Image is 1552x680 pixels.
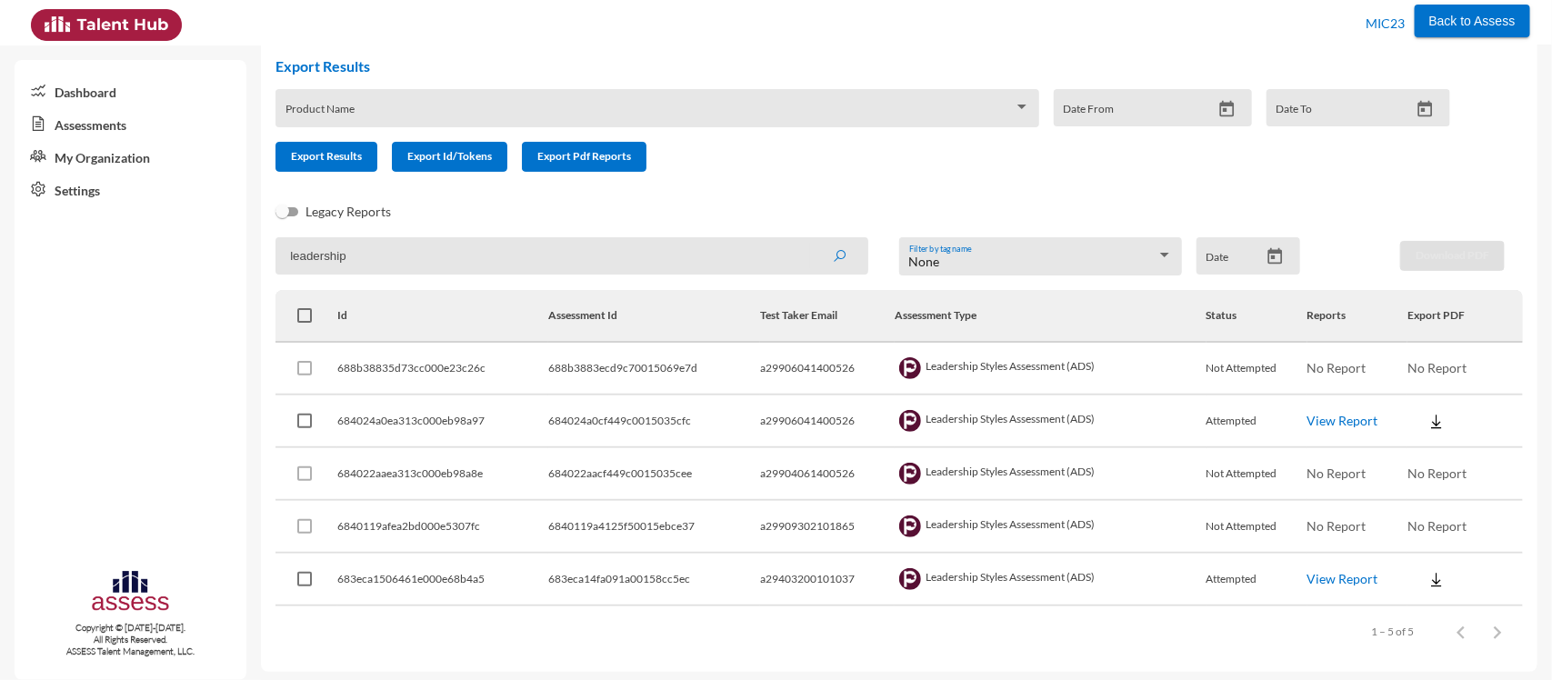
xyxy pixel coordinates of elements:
[1367,9,1406,38] p: MIC23
[909,254,940,269] span: None
[548,395,760,448] td: 684024a0cf449c0015035cfc
[895,448,1207,501] td: Leadership Styles Assessment (ADS)
[15,75,246,107] a: Dashboard
[337,448,548,501] td: 684022aaea313c000eb98a8e
[548,290,760,343] th: Assessment Id
[1207,290,1307,343] th: Status
[760,448,895,501] td: a29904061400526
[1443,614,1479,650] button: Previous page
[337,290,548,343] th: Id
[1400,241,1505,271] button: Download PDF
[407,149,492,163] span: Export Id/Tokens
[1429,14,1516,28] span: Back to Assess
[275,57,1465,75] h2: Export Results
[760,501,895,554] td: a29909302101865
[895,290,1207,343] th: Assessment Type
[1207,448,1307,501] td: Not Attempted
[1407,518,1467,534] span: No Report
[1371,625,1414,638] div: 1 – 5 of 5
[90,568,171,619] img: assesscompany-logo.png
[1207,554,1307,606] td: Attempted
[337,343,548,395] td: 688b38835d73cc000e23c26c
[760,290,895,343] th: Test Taker Email
[1307,360,1367,375] span: No Report
[1407,465,1467,481] span: No Report
[537,149,631,163] span: Export Pdf Reports
[15,173,246,205] a: Settings
[15,107,246,140] a: Assessments
[1407,360,1467,375] span: No Report
[15,140,246,173] a: My Organization
[1479,614,1516,650] button: Next page
[548,501,760,554] td: 6840119a4125f50015ebce37
[760,343,895,395] td: a29906041400526
[1409,100,1441,119] button: Open calendar
[895,343,1207,395] td: Leadership Styles Assessment (ADS)
[1259,247,1291,266] button: Open calendar
[337,554,548,606] td: 683eca1506461e000e68b4a5
[337,501,548,554] td: 6840119afea2bd000e5307fc
[291,149,362,163] span: Export Results
[548,554,760,606] td: 683eca14fa091a00158cc5ec
[1207,395,1307,448] td: Attempted
[1307,518,1367,534] span: No Report
[305,201,391,223] span: Legacy Reports
[1307,465,1367,481] span: No Report
[1207,343,1307,395] td: Not Attempted
[1207,501,1307,554] td: Not Attempted
[337,395,548,448] td: 684024a0ea313c000eb98a97
[760,395,895,448] td: a29906041400526
[548,448,760,501] td: 684022aacf449c0015035cee
[1407,290,1523,343] th: Export PDF
[1307,413,1378,428] a: View Report
[1416,248,1489,262] span: Download PDF
[392,142,507,172] button: Export Id/Tokens
[275,237,868,275] input: Search by name, token, assessment type, etc.
[548,343,760,395] td: 688b3883ecd9c70015069e7d
[1415,5,1530,37] button: Back to Assess
[15,622,246,657] p: Copyright © [DATE]-[DATE]. All Rights Reserved. ASSESS Talent Management, LLC.
[895,395,1207,448] td: Leadership Styles Assessment (ADS)
[275,142,377,172] button: Export Results
[1307,571,1378,586] a: View Report
[895,554,1207,606] td: Leadership Styles Assessment (ADS)
[760,554,895,606] td: a29403200101037
[1307,290,1408,343] th: Reports
[522,142,646,172] button: Export Pdf Reports
[1211,100,1243,119] button: Open calendar
[275,606,1523,657] mat-paginator: Select page
[895,501,1207,554] td: Leadership Styles Assessment (ADS)
[1415,9,1530,29] a: Back to Assess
